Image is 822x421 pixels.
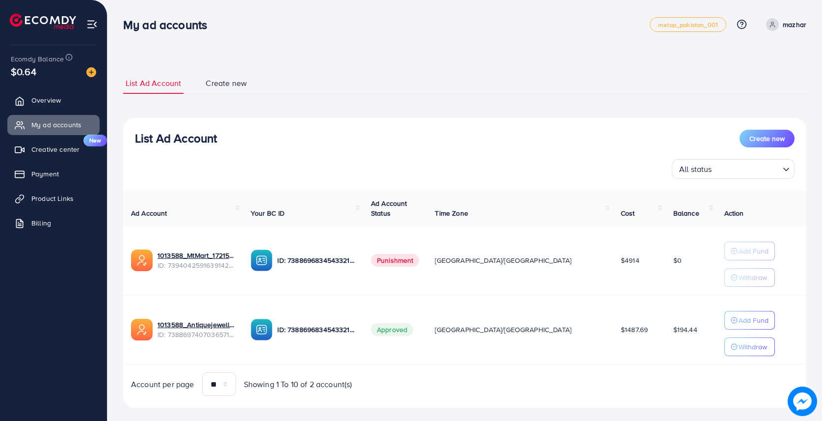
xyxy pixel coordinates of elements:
span: Product Links [31,194,74,203]
span: Account per page [131,379,194,390]
span: $194.44 [673,325,697,335]
img: image [86,67,96,77]
span: List Ad Account [126,78,181,89]
span: Punishment [371,254,420,267]
a: My ad accounts [7,115,100,135]
span: Create new [749,134,785,143]
span: ID: 7388697407036571665 [158,330,235,339]
span: Ecomdy Balance [11,54,64,64]
p: Withdraw [739,341,767,353]
h3: My ad accounts [123,18,215,32]
p: mazhar [783,19,806,30]
span: Your BC ID [251,208,285,218]
span: All status [677,162,714,176]
span: Action [724,208,744,218]
span: $4914 [621,255,639,265]
span: Time Zone [435,208,468,218]
div: <span class='underline'>1013588_MtMart_1721559701675</span></br>7394042591639142417 [158,251,235,271]
p: ID: 7388696834543321089 [277,324,355,336]
img: ic-ads-acc.e4c84228.svg [131,250,153,271]
span: Overview [31,95,61,105]
p: Withdraw [739,272,767,283]
img: image [788,387,817,416]
span: Ad Account [131,208,167,218]
a: Product Links [7,189,100,208]
p: Add Fund [739,245,769,257]
span: $0.64 [11,64,36,79]
p: ID: 7388696834543321089 [277,254,355,266]
button: Add Fund [724,311,775,330]
span: Billing [31,218,51,228]
button: Withdraw [724,337,775,356]
h3: List Ad Account [135,131,217,145]
div: <span class='underline'>1013588_Antiquejeweller_1720315192131</span></br>7388697407036571665 [158,320,235,340]
span: Approved [371,323,413,336]
span: Showing 1 To 10 of 2 account(s) [244,379,352,390]
a: Overview [7,90,100,110]
a: metap_pakistan_001 [650,17,726,32]
button: Add Fund [724,242,775,260]
a: 1013588_MtMart_1721559701675 [158,251,235,260]
span: $1487.69 [621,325,648,335]
span: Balance [673,208,699,218]
img: logo [10,14,76,29]
p: Add Fund [739,314,769,326]
span: Ad Account Status [371,198,407,218]
button: Withdraw [724,268,775,287]
span: Creative center [31,144,80,154]
span: [GEOGRAPHIC_DATA]/[GEOGRAPHIC_DATA] [435,325,571,335]
span: My ad accounts [31,120,81,130]
span: ID: 7394042591639142417 [158,260,235,270]
img: ic-ads-acc.e4c84228.svg [131,319,153,340]
span: Cost [621,208,635,218]
a: Billing [7,213,100,233]
img: ic-ba-acc.ded83a64.svg [251,250,272,271]
button: Create new [740,130,795,147]
input: Search for option [715,160,779,176]
a: 1013588_Antiquejeweller_1720315192131 [158,320,235,330]
a: Creative centerNew [7,140,100,159]
a: mazhar [762,18,806,31]
div: Search for option [672,159,795,179]
img: ic-ba-acc.ded83a64.svg [251,319,272,340]
span: metap_pakistan_001 [658,22,718,28]
span: Create new [206,78,247,89]
span: [GEOGRAPHIC_DATA]/[GEOGRAPHIC_DATA] [435,255,571,265]
span: New [83,135,107,146]
a: Payment [7,164,100,184]
span: $0 [673,255,682,265]
span: Payment [31,169,59,179]
img: menu [86,19,98,30]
